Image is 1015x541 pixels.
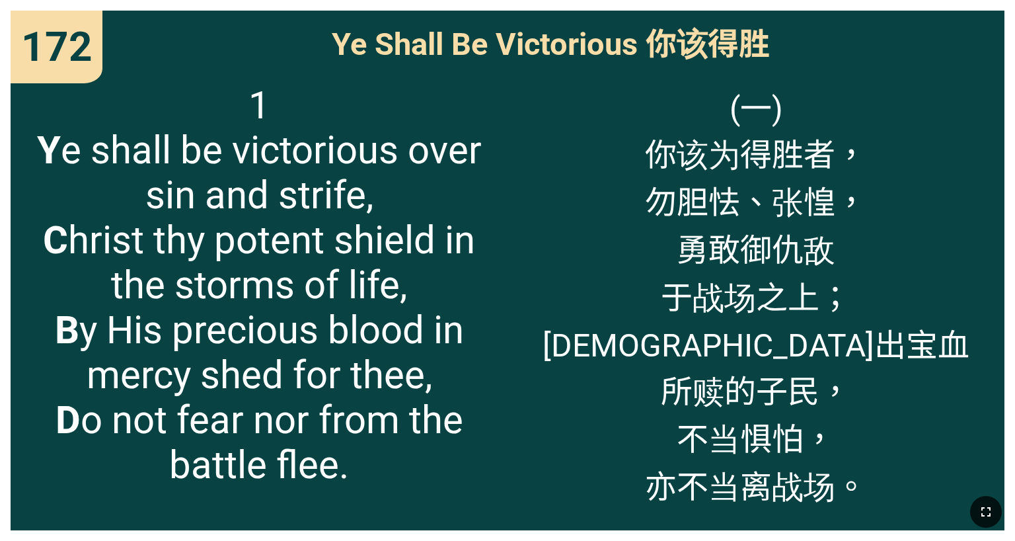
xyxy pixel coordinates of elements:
b: B [55,308,79,353]
span: 1 e shall be victorious over sin and strife, hrist thy potent shield in the storms of life, y His... [21,83,496,487]
b: Y [37,128,61,173]
span: 172 [21,22,93,71]
b: D [56,397,81,442]
b: C [43,218,68,263]
span: Ye Shall Be Victorious 你该得胜 [332,19,770,65]
span: (一) 你该为得胜者， 勿胆怯、张惶， 勇敢御仇敌 于战场之上； [DEMOGRAPHIC_DATA]出宝血 所赎的子民， 不当惧怕， 亦不当离战场。 [543,83,969,509]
